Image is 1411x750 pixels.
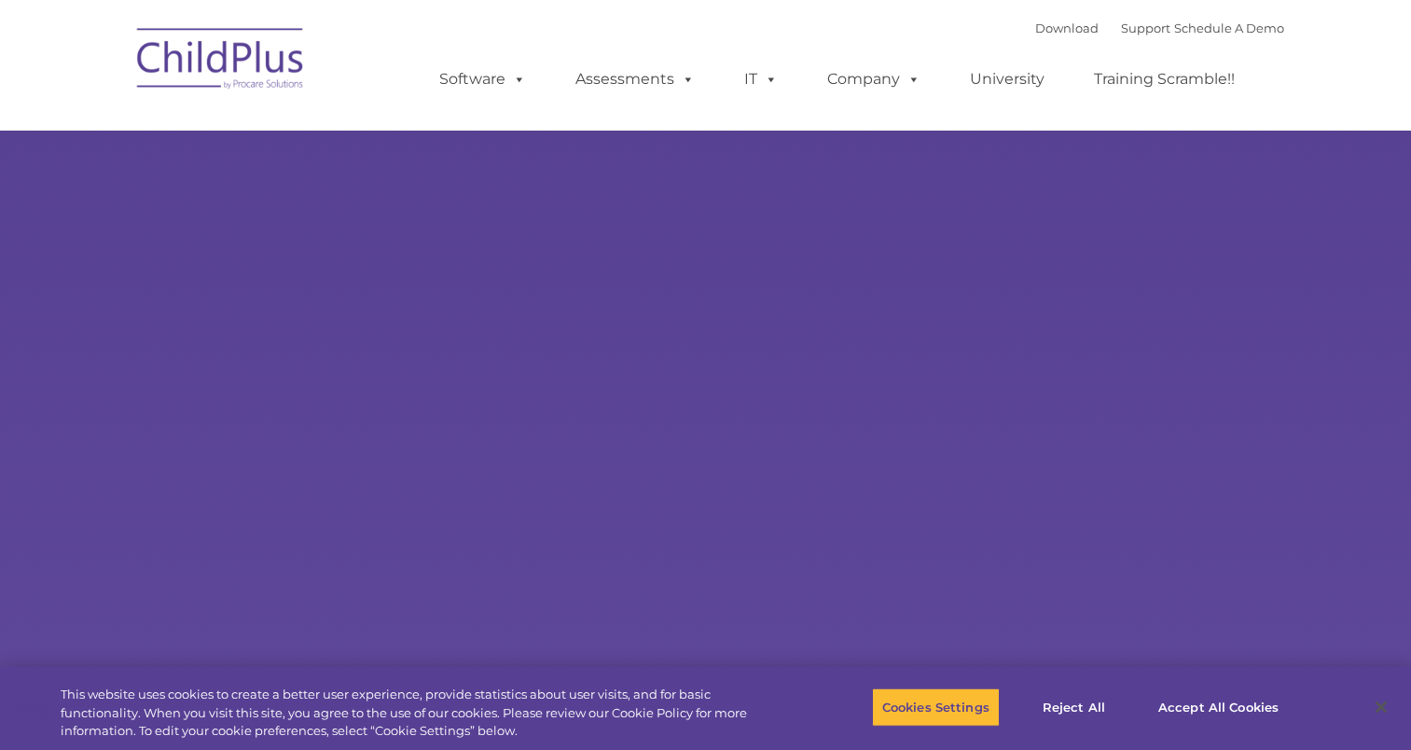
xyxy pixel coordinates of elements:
[1121,21,1170,35] a: Support
[1075,61,1253,98] a: Training Scramble!!
[61,686,776,741] div: This website uses cookies to create a better user experience, provide statistics about user visit...
[1035,21,1099,35] a: Download
[421,61,545,98] a: Software
[872,687,1000,727] button: Cookies Settings
[726,61,796,98] a: IT
[557,61,713,98] a: Assessments
[1148,687,1289,727] button: Accept All Cookies
[1361,687,1402,728] button: Close
[951,61,1063,98] a: University
[128,15,314,108] img: ChildPlus by Procare Solutions
[1174,21,1284,35] a: Schedule A Demo
[809,61,939,98] a: Company
[1016,687,1132,727] button: Reject All
[1035,21,1284,35] font: |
